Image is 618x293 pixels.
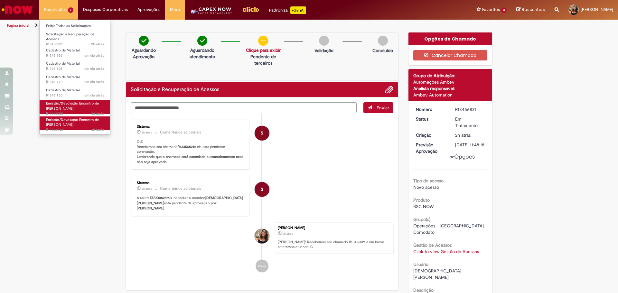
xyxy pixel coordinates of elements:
span: [PERSON_NAME] [581,7,613,12]
span: Despesas Corporativas [83,6,128,13]
div: System [255,182,269,197]
span: Enviar [377,105,389,111]
span: Novo acesso [413,184,439,190]
a: Aberto R13451730 : Cadastro de Material [40,87,110,99]
time: 25/08/2025 12:21:19 [91,127,104,132]
time: 27/08/2025 11:37:25 [84,53,104,58]
div: [PERSON_NAME] [278,226,390,230]
b: [DEMOGRAPHIC_DATA] [PERSON_NAME] [137,196,244,206]
img: click_logo_yellow_360x200.png [242,5,259,14]
a: Página inicial [7,23,29,28]
a: Aberto R13444043 : Emissão/Devolução Encontro de Contas Fornecedor [40,116,110,130]
span: 2h atrás [142,131,152,134]
b: [PERSON_NAME] [137,206,164,211]
span: Solicitação e Recuperação de Acessos [46,32,94,42]
div: 28/08/2025 10:48:17 [455,132,485,138]
p: Aguardando atendimento [187,47,217,60]
span: R13444055 [46,111,104,116]
b: Lembrando que o chamado será cancelado automaticamente caso não seja aprovado. [137,154,245,164]
dt: Previsão Aprovação [411,142,451,154]
span: 3 [501,7,507,13]
a: Aberto R13451956 : Cadastro de Material [40,47,110,59]
span: [DEMOGRAPHIC_DATA] [PERSON_NAME] [413,268,463,280]
b: Tipo de acesso [413,178,444,184]
span: Rascunhos [522,6,545,13]
p: [PERSON_NAME]! Recebemos seu chamado R13456821 e em breve estaremos atuando. [278,240,390,250]
li: Mariana Marques Americo [131,223,393,253]
div: Opções do Chamado [408,32,492,45]
span: 4d atrás [91,127,104,132]
p: Validação [314,47,333,54]
button: Adicionar anexos [385,86,393,94]
span: um dia atrás [84,79,104,84]
div: Sistema [137,125,244,129]
div: R13456821 [455,106,485,113]
div: Sistema [137,181,244,185]
div: System [255,126,269,141]
span: 4d atrás [91,111,104,116]
span: Cadastro de Material [46,75,80,79]
span: um dia atrás [84,93,104,98]
button: Cancelar Chamado [413,50,488,60]
span: R13451808 [46,66,104,71]
span: 2h atrás [142,187,152,191]
div: Automações Ambev [413,79,488,85]
span: Operações - [GEOGRAPHIC_DATA] - Comodato [413,223,488,235]
img: CapexLogo5.png [190,6,232,19]
time: 27/08/2025 11:05:19 [84,93,104,98]
ul: Trilhas de página [5,20,407,32]
time: 27/08/2025 11:16:15 [84,66,104,71]
small: Comentários adicionais [160,186,201,191]
b: R13456821 [178,144,194,149]
time: 25/08/2025 12:25:34 [91,111,104,116]
time: 28/08/2025 10:48:24 [91,42,104,47]
div: Analista responsável: [413,85,488,92]
time: 28/08/2025 10:48:17 [283,232,293,236]
dt: Criação [411,132,451,138]
a: Aberto R13451808 : Cadastro de Material [40,60,110,72]
span: BSC NOW [413,204,434,209]
dt: Número [411,106,451,113]
span: R13456821 [46,42,104,47]
span: um dia atrás [84,66,104,71]
b: Descrição [413,287,434,293]
span: R13451956 [46,53,104,58]
span: Cadastro de Material [46,48,80,53]
div: Padroniza [269,6,306,14]
img: check-circle-green.png [197,36,207,46]
p: Aguardando Aprovação [128,47,159,60]
a: Exibir Todas as Solicitações [40,23,110,30]
dt: Status [411,116,451,122]
p: Pendente de terceiros [246,53,281,66]
a: Click to view Gestão de Acessos [413,249,479,254]
span: 2h atrás [91,42,104,47]
span: Emissão/Devolução Encontro de [PERSON_NAME] [46,101,99,111]
div: [DATE] 11:48:18 [455,142,485,148]
time: 27/08/2025 11:10:54 [84,79,104,84]
textarea: Digite sua mensagem aqui... [131,102,357,113]
img: ServiceNow [1,3,34,16]
span: 2h atrás [283,232,293,236]
ul: Histórico de tíquete [131,113,393,279]
img: circle-minus.png [258,36,268,46]
span: Cadastro de Material [46,88,80,93]
span: Requisições [44,6,67,13]
h2: Solicitação e Recuperação de Acessos Histórico de tíquete [131,87,219,93]
b: Produto [413,197,430,203]
a: Aberto R13451770 : Cadastro de Material [40,74,110,86]
span: S [261,182,263,197]
a: Aberto R13456821 : Solicitação e Recuperação de Acessos [40,31,110,45]
span: Favoritos [482,6,500,13]
time: 28/08/2025 10:48:17 [455,132,471,138]
p: Concluído [372,47,393,54]
span: um dia atrás [84,53,104,58]
b: TASK0849960 [150,196,172,200]
div: Ambev Automation [413,92,488,98]
a: Aberto R13444055 : Emissão/Devolução Encontro de Contas Fornecedor [40,100,110,114]
p: Olá! Recebemos seu chamado e ele esta pendente aprovação. [137,139,244,165]
small: Comentários adicionais [160,130,201,135]
div: Grupo de Atribuição: [413,72,488,79]
div: Mariana Marques Americo [255,229,269,243]
button: Enviar [363,102,393,113]
b: Gestão de Acessos [413,242,452,248]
